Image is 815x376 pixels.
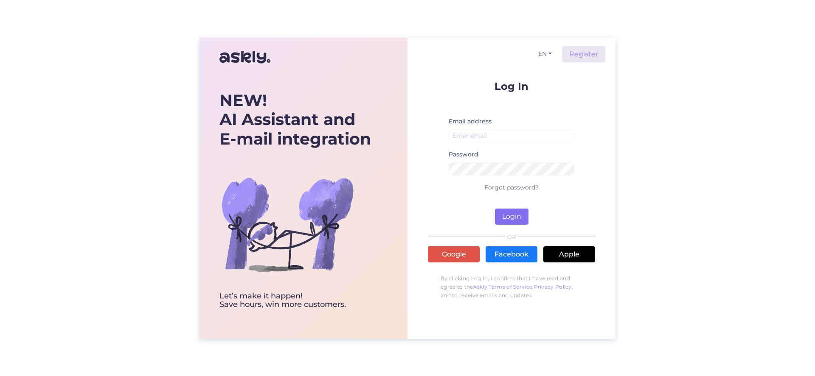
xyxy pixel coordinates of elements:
a: Apple [543,246,595,262]
label: Email address [449,117,492,126]
img: Askly [219,47,270,67]
button: Login [495,209,528,225]
input: Enter email [449,129,574,142]
a: Google [428,246,480,262]
a: Askly Terms of Service [473,284,533,290]
a: Facebook [486,246,537,262]
span: OR [506,234,518,240]
a: Privacy Policy [534,284,572,290]
p: By clicking Log In, I confirm that I have read and agree to the , , and to receive emails and upd... [428,270,595,304]
button: EN [535,48,555,60]
p: Log In [428,81,595,92]
a: Register [562,46,605,62]
div: Let’s make it happen! Save hours, win more customers. [219,292,371,309]
a: Forgot password? [484,184,539,191]
b: NEW! [219,90,267,110]
label: Password [449,150,478,159]
img: bg-askly [219,156,355,292]
div: AI Assistant and E-mail integration [219,91,371,149]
